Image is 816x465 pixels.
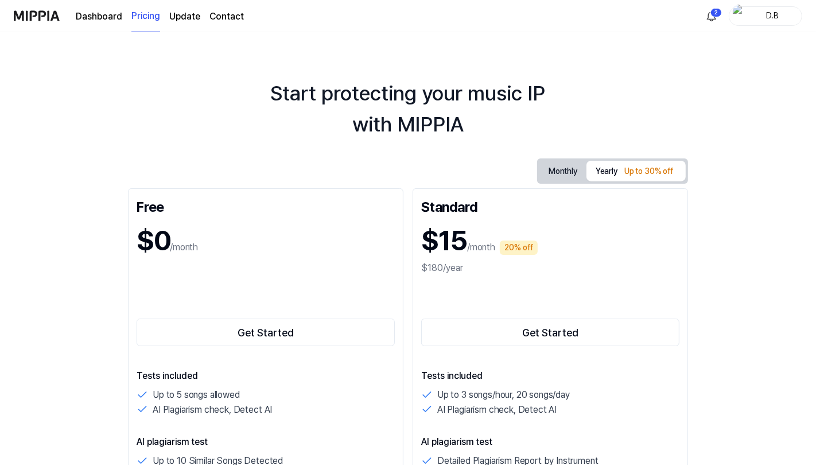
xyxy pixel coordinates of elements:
[137,369,395,383] p: Tests included
[702,7,721,25] button: 알림2
[467,241,495,254] p: /month
[437,402,557,417] p: AI Plagiarism check, Detect AI
[131,1,160,32] a: Pricing
[421,316,679,348] a: Get Started
[586,161,686,181] button: Yearly
[500,241,538,255] div: 20% off
[137,435,395,449] p: AI plagiarism test
[621,163,677,180] div: Up to 30% off
[137,220,170,261] h1: $0
[421,319,679,346] button: Get Started
[710,8,722,17] div: 2
[137,197,395,215] div: Free
[421,435,679,449] p: AI plagiarism test
[705,9,718,23] img: 알림
[209,10,244,24] a: Contact
[421,220,467,261] h1: $15
[170,241,198,254] p: /month
[733,5,747,28] img: profile
[539,161,586,182] button: Monthly
[153,402,272,417] p: AI Plagiarism check, Detect AI
[137,319,395,346] button: Get Started
[76,10,122,24] a: Dashboard
[153,387,240,402] p: Up to 5 songs allowed
[421,197,679,215] div: Standard
[437,387,570,402] p: Up to 3 songs/hour, 20 songs/day
[421,261,679,275] div: $180/year
[137,316,395,348] a: Get Started
[750,9,795,22] div: D.B
[169,10,200,24] a: Update
[421,369,679,383] p: Tests included
[729,6,802,26] button: profileD.B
